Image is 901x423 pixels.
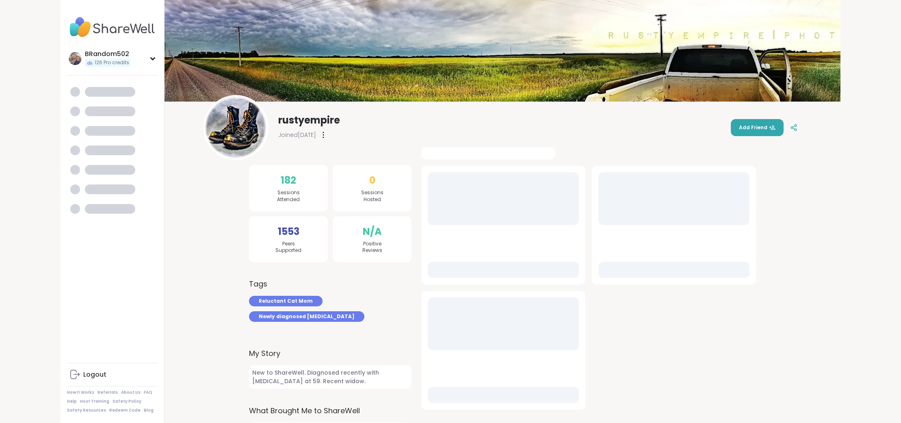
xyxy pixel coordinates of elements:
a: FAQ [144,390,152,395]
span: New to ShareWell. Diagnosed recently with [MEDICAL_DATA] at 59. Recent widow. [249,365,412,389]
span: N/A [363,224,382,239]
a: Redeem Code [109,408,141,413]
a: How It Works [67,390,94,395]
a: Safety Policy [113,399,141,404]
a: Host Training [80,399,109,404]
span: Positive Reviews [362,241,382,254]
span: rustyempire [278,114,340,127]
span: Peers Supported [275,241,301,254]
img: ShareWell Nav Logo [67,13,158,41]
span: Sessions Hosted [361,189,383,203]
div: BRandom502 [85,50,131,59]
span: 0 [369,173,375,188]
label: What Brought Me to ShareWell [249,405,412,416]
div: Logout [83,370,106,379]
a: About Us [121,390,141,395]
label: My Story [249,348,412,359]
span: Sessions Attended [277,189,300,203]
span: Reluctant Cat Mom [259,297,313,305]
span: Add Friend [739,124,775,131]
img: rustyempire [205,96,267,159]
span: Joined [DATE] [278,131,316,139]
span: 126 Pro credits [95,59,129,66]
a: Blog [144,408,154,413]
a: Logout [67,365,158,384]
button: Add Friend [731,119,784,136]
a: Safety Resources [67,408,106,413]
img: BRandom502 [69,52,82,65]
span: Newly diagnosed [MEDICAL_DATA] [259,313,355,320]
h3: Tags [249,278,267,289]
span: 182 [281,173,296,188]
a: Referrals [97,390,118,395]
span: 1553 [278,224,299,239]
a: Help [67,399,77,404]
